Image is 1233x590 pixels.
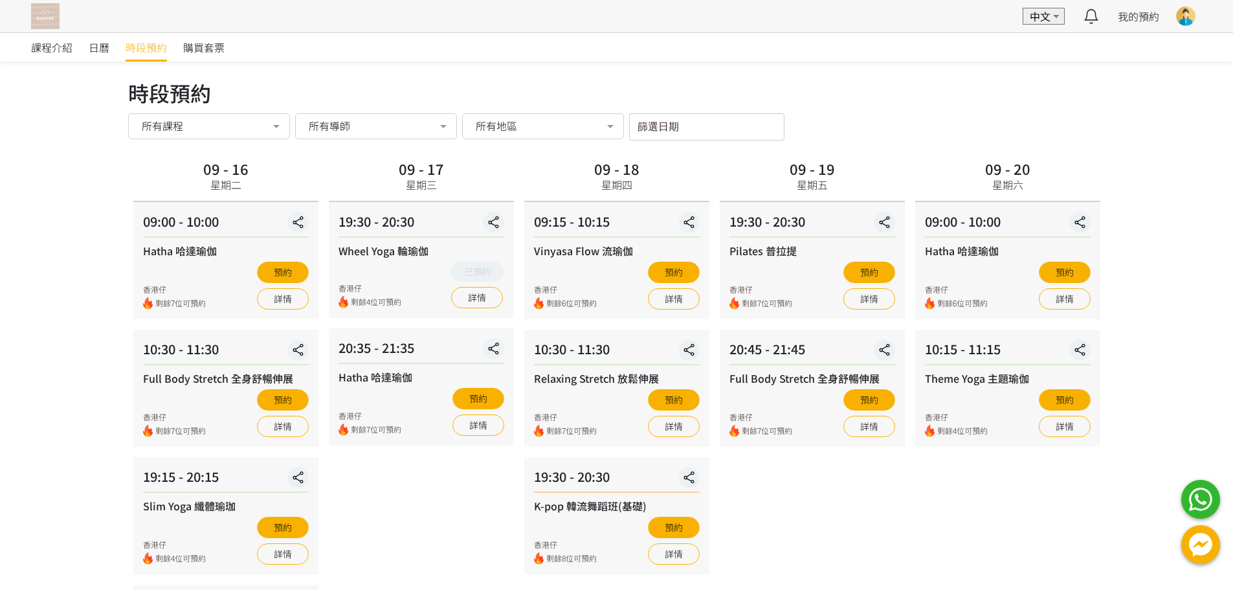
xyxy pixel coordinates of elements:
button: 預約 [257,262,309,283]
div: 19:30 - 20:30 [339,212,504,238]
img: fire.png [143,297,153,310]
span: 所有課程 [142,119,183,132]
span: 剩餘7位可預約 [742,425,792,437]
a: 詳情 [451,287,503,308]
div: Slim Yoga 纖體瑜珈 [143,498,309,514]
div: Theme Yoga 主題瑜伽 [925,370,1091,386]
img: fire.png [534,297,544,310]
span: 剩餘4位可預約 [937,425,988,437]
div: Full Body Stretch 全身舒暢伸展 [729,370,895,386]
span: 剩餘4位可預約 [155,552,206,565]
a: 詳情 [1039,416,1091,437]
div: 19:30 - 20:30 [729,212,895,238]
img: fire.png [339,424,348,436]
div: 10:30 - 11:30 [534,339,700,365]
span: 剩餘7位可預約 [155,297,206,310]
div: 10:15 - 11:15 [925,339,1091,365]
div: Pilates 普拉提 [729,243,895,258]
a: 詳情 [648,416,700,437]
div: 星期二 [210,177,241,192]
a: 時段預約 [126,33,167,62]
span: 剩餘4位可預約 [351,296,401,308]
div: 香港仔 [339,282,401,294]
div: 20:45 - 21:45 [729,339,895,365]
span: 剩餘7位可預約 [155,425,206,437]
div: 香港仔 [534,539,597,550]
div: 香港仔 [339,410,401,422]
a: 詳情 [843,416,895,437]
div: 星期五 [797,177,828,192]
img: fire.png [143,552,153,565]
button: 預約 [1039,262,1091,283]
div: Relaxing Stretch 放鬆伸展 [534,370,700,386]
div: Full Body Stretch 全身舒暢伸展 [143,370,309,386]
span: 剩餘7位可預約 [351,424,401,436]
div: 時段預約 [128,77,1105,108]
img: T57dtJh47iSJKDtQ57dN6xVUMYY2M0XQuGF02OI4.png [31,3,60,29]
div: 09 - 18 [594,161,639,176]
div: 20:35 - 21:35 [339,338,504,364]
a: 詳情 [257,416,309,437]
a: 詳情 [648,288,700,310]
a: 詳情 [257,288,309,310]
div: 香港仔 [534,411,597,423]
span: 剩餘6位可預約 [546,297,597,310]
div: Hatha 哈達瑜伽 [925,243,1091,258]
div: Vinyasa Flow 流瑜伽 [534,243,700,258]
span: 課程介紹 [31,40,72,55]
span: 所有地區 [476,119,517,132]
img: fire.png [925,297,935,310]
div: Hatha 哈達瑜伽 [143,243,309,258]
img: fire.png [729,297,739,310]
span: 剩餘7位可預約 [742,297,792,310]
div: 09 - 19 [790,161,835,176]
img: fire.png [339,296,348,308]
button: 預約 [257,517,309,538]
div: 09:00 - 10:00 [143,212,309,238]
button: 預約 [452,388,504,409]
div: 09:00 - 10:00 [925,212,1091,238]
button: 已預約 [451,262,504,282]
div: 香港仔 [143,539,206,550]
span: 剩餘8位可預約 [546,552,597,565]
div: 香港仔 [925,284,988,295]
span: 剩餘6位可預約 [937,297,988,310]
img: fire.png [925,425,935,437]
a: 購買套票 [183,33,225,62]
div: 香港仔 [143,411,206,423]
a: 日曆 [89,33,109,62]
div: 星期六 [992,177,1023,192]
img: fire.png [729,425,739,437]
div: 09 - 16 [203,161,249,176]
button: 預約 [648,262,700,283]
div: 星期三 [406,177,437,192]
div: 星期四 [601,177,632,192]
img: fire.png [534,552,544,565]
img: fire.png [143,425,153,437]
div: 10:30 - 11:30 [143,339,309,365]
a: 詳情 [648,543,700,565]
a: 課程介紹 [31,33,72,62]
button: 預約 [257,389,309,411]
span: 日曆 [89,40,109,55]
span: 所有導師 [309,119,350,132]
div: 19:30 - 20:30 [534,467,700,493]
button: 預約 [1039,389,1091,411]
div: 19:15 - 20:15 [143,467,309,493]
a: 詳情 [257,543,309,565]
div: Wheel Yoga 輪瑜伽 [339,243,504,258]
a: 詳情 [843,288,895,310]
span: 時段預約 [126,40,167,55]
div: 香港仔 [925,411,988,423]
div: 香港仔 [534,284,597,295]
div: 香港仔 [729,284,792,295]
input: 篩選日期 [629,113,784,141]
button: 預約 [648,389,700,411]
div: Hatha 哈達瑜伽 [339,369,504,385]
button: 預約 [843,262,895,283]
button: 預約 [648,517,700,538]
a: 我的預約 [1118,8,1159,24]
a: 詳情 [452,414,504,436]
div: 09:15 - 10:15 [534,212,700,238]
